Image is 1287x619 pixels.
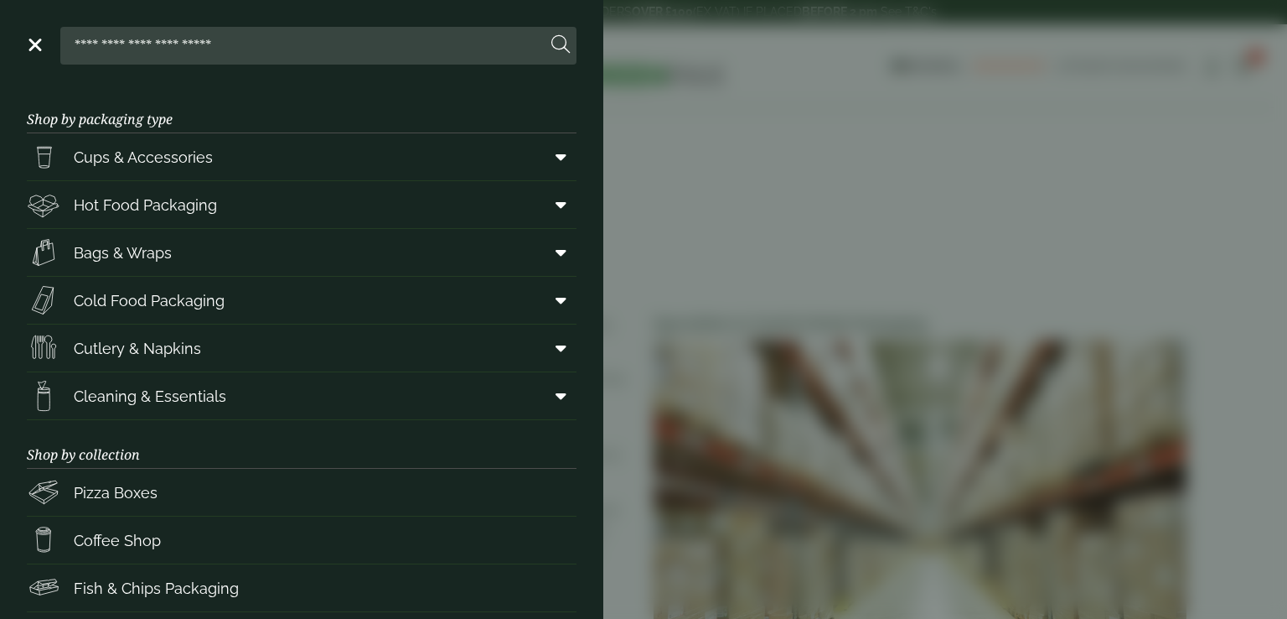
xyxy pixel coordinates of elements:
[74,529,161,552] span: Coffee Shop
[27,420,576,469] h3: Shop by collection
[27,236,60,269] img: Paper_carriers.svg
[27,379,60,413] img: open-wipe.svg
[27,331,60,365] img: Cutlery.svg
[74,481,158,504] span: Pizza Boxes
[27,523,60,557] img: HotDrink_paperCup.svg
[27,571,60,605] img: FishNchip_box.svg
[74,577,239,600] span: Fish & Chips Packaging
[74,385,226,408] span: Cleaning & Essentials
[27,517,576,564] a: Coffee Shop
[27,85,576,133] h3: Shop by packaging type
[27,181,576,228] a: Hot Food Packaging
[27,325,576,372] a: Cutlery & Napkins
[74,242,172,264] span: Bags & Wraps
[27,229,576,276] a: Bags & Wraps
[27,564,576,611] a: Fish & Chips Packaging
[74,289,225,312] span: Cold Food Packaging
[27,277,576,324] a: Cold Food Packaging
[27,469,576,516] a: Pizza Boxes
[27,283,60,317] img: Sandwich_box.svg
[27,133,576,180] a: Cups & Accessories
[27,140,60,174] img: PintNhalf_cup.svg
[27,188,60,221] img: Deli_box.svg
[27,372,576,419] a: Cleaning & Essentials
[74,146,213,169] span: Cups & Accessories
[27,476,60,509] img: Pizza_boxes.svg
[74,194,217,216] span: Hot Food Packaging
[74,337,201,360] span: Cutlery & Napkins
